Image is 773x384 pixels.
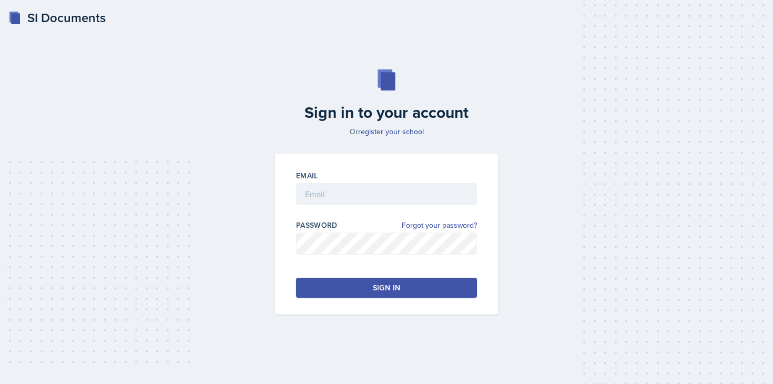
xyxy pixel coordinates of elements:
a: Forgot your password? [402,220,477,231]
div: Sign in [373,282,400,293]
a: register your school [358,126,424,137]
label: Password [296,220,338,230]
h2: Sign in to your account [269,103,504,122]
p: Or [269,126,504,137]
a: SI Documents [8,8,106,27]
label: Email [296,170,318,181]
button: Sign in [296,278,477,298]
input: Email [296,183,477,205]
